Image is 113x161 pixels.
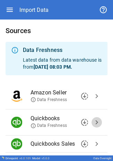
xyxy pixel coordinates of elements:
[93,140,101,148] span: chevron_right
[1,156,4,159] img: Drivepoint
[42,157,50,160] span: v 5.0.0
[6,157,31,160] div: Drivepoint
[19,157,31,160] span: v 6.0.109
[31,140,91,148] span: Quickbooks Sales
[80,140,89,148] span: downloading
[11,138,22,149] img: Quickbooks Sales
[93,92,101,100] span: chevron_right
[80,92,89,100] span: downloading
[93,118,101,127] span: chevron_right
[11,117,22,128] img: Quickbooks
[19,7,49,13] div: Import Data
[31,89,91,97] span: Amazon Seller
[6,25,107,36] h6: Sources
[11,91,22,102] img: Amazon Seller
[34,64,72,70] b: [DATE] 08:03 PM .
[31,114,91,123] span: Quickbooks
[93,157,112,160] div: Oats Overnight
[31,123,67,129] span: Data Freshness
[23,46,102,54] div: Data Freshness
[32,157,50,160] div: Model
[80,118,89,127] span: downloading
[23,56,102,70] p: Latest data from data warehouse is from
[31,97,67,103] span: Data Freshness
